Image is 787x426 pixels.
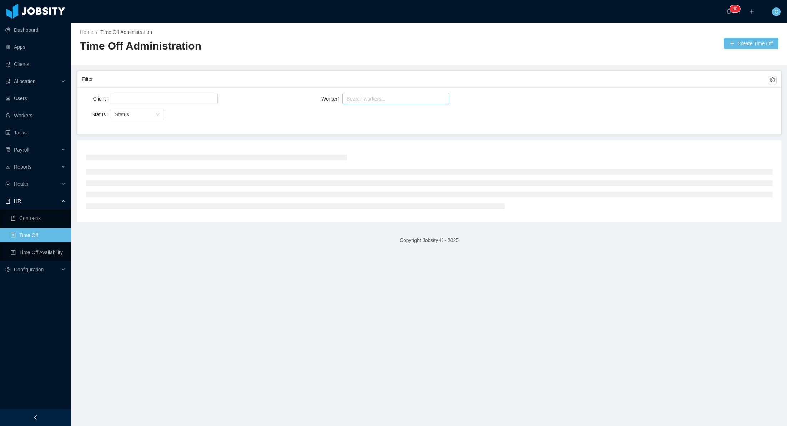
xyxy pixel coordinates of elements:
a: icon: profileTasks [5,125,66,140]
span: Configuration [14,267,44,272]
span: Reports [14,164,31,170]
span: HR [14,198,21,204]
label: Client [93,96,111,102]
i: icon: book [5,199,10,204]
span: Payroll [14,147,29,153]
a: icon: appstoreApps [5,40,66,54]
div: Search workers... [347,95,439,102]
p: 0 [735,5,737,12]
a: icon: profileTime Off Availability [11,245,66,260]
span: Status [115,112,129,117]
i: icon: solution [5,79,10,84]
h2: Time Off Administration [80,39,429,53]
a: icon: profileTime Off [11,228,66,242]
a: icon: userWorkers [5,108,66,123]
i: icon: line-chart [5,164,10,169]
input: Client [113,94,117,103]
i: icon: down [156,112,160,117]
span: Allocation [14,78,36,84]
div: Filter [82,73,768,86]
a: icon: pie-chartDashboard [5,23,66,37]
a: icon: bookContracts [11,211,66,225]
p: 8 [732,5,735,12]
label: Worker [321,96,342,102]
button: icon: plusCreate Time Off [724,38,778,49]
a: Home [80,29,93,35]
a: Time Off Administration [100,29,152,35]
button: icon: setting [768,76,777,84]
footer: Copyright Jobsity © - 2025 [71,228,787,253]
a: icon: auditClients [5,57,66,71]
span: C [775,7,778,16]
input: Worker [344,94,348,103]
i: icon: plus [749,9,754,14]
i: icon: setting [5,267,10,272]
i: icon: bell [726,9,731,14]
span: Health [14,181,28,187]
i: icon: file-protect [5,147,10,152]
sup: 80 [730,5,740,12]
a: icon: robotUsers [5,91,66,106]
label: Status [92,112,111,117]
span: / [96,29,97,35]
i: icon: medicine-box [5,181,10,186]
